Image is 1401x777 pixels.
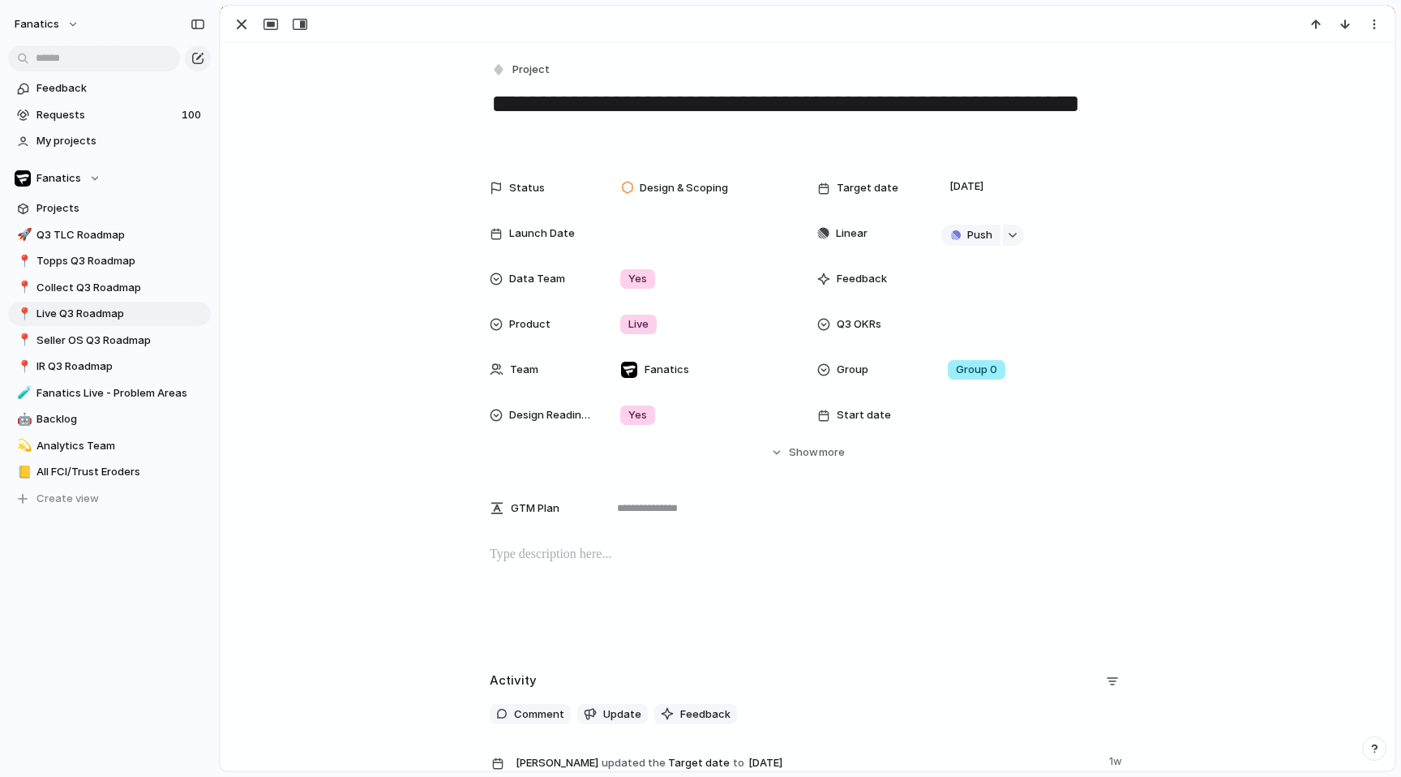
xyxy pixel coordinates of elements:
[8,487,211,511] button: Create view
[941,225,1000,246] button: Push
[182,107,204,123] span: 100
[36,133,205,149] span: My projects
[490,704,571,725] button: Comment
[15,333,31,349] button: 📍
[15,464,31,480] button: 📒
[645,362,689,378] span: Fanatics
[511,500,559,517] span: GTM Plan
[36,280,205,296] span: Collect Q3 Roadmap
[8,76,211,101] a: Feedback
[509,407,593,423] span: Design Readiness
[837,407,891,423] span: Start date
[17,384,28,402] div: 🧪
[512,62,550,78] span: Project
[956,362,997,378] span: Group 0
[36,491,99,507] span: Create view
[628,316,649,333] span: Live
[36,170,81,187] span: Fanatics
[628,271,647,287] span: Yes
[509,316,551,333] span: Product
[36,333,205,349] span: Seller OS Q3 Roadmap
[577,704,648,725] button: Update
[516,750,1099,775] span: Target date
[36,438,205,454] span: Analytics Team
[17,305,28,324] div: 📍
[17,463,28,482] div: 📒
[36,107,177,123] span: Requests
[509,225,575,242] span: Launch Date
[8,223,211,247] a: 🚀Q3 TLC Roadmap
[17,436,28,455] div: 💫
[8,381,211,406] a: 🧪Fanatics Live - Problem Areas
[733,755,744,771] span: to
[8,166,211,191] button: Fanatics
[36,306,205,322] span: Live Q3 Roadmap
[8,302,211,326] div: 📍Live Q3 Roadmap
[17,225,28,244] div: 🚀
[15,16,59,32] span: fanatics
[36,227,205,243] span: Q3 TLC Roadmap
[8,103,211,127] a: Requests100
[17,358,28,376] div: 📍
[603,706,641,723] span: Update
[488,58,555,82] button: Project
[8,328,211,353] a: 📍Seller OS Q3 Roadmap
[490,672,537,690] h2: Activity
[8,196,211,221] a: Projects
[17,252,28,271] div: 📍
[837,180,898,196] span: Target date
[15,385,31,401] button: 🧪
[36,80,205,97] span: Feedback
[628,407,647,423] span: Yes
[789,444,818,461] span: Show
[17,278,28,297] div: 📍
[509,180,545,196] span: Status
[1109,750,1125,770] span: 1w
[8,276,211,300] a: 📍Collect Q3 Roadmap
[8,249,211,273] a: 📍Topps Q3 Roadmap
[516,755,598,771] span: [PERSON_NAME]
[837,316,881,333] span: Q3 OKRs
[945,177,988,196] span: [DATE]
[36,464,205,480] span: All FCI/Trust Eroders
[490,438,1125,467] button: Showmore
[36,411,205,427] span: Backlog
[819,444,845,461] span: more
[7,11,88,37] button: fanatics
[744,753,787,773] span: [DATE]
[654,704,737,725] button: Feedback
[837,362,868,378] span: Group
[8,407,211,431] a: 🤖Backlog
[8,129,211,153] a: My projects
[8,354,211,379] a: 📍IR Q3 Roadmap
[36,253,205,269] span: Topps Q3 Roadmap
[36,385,205,401] span: Fanatics Live - Problem Areas
[8,460,211,484] a: 📒All FCI/Trust Eroders
[8,434,211,458] a: 💫Analytics Team
[509,271,565,287] span: Data Team
[15,306,31,322] button: 📍
[836,225,868,242] span: Linear
[15,358,31,375] button: 📍
[15,438,31,454] button: 💫
[36,358,205,375] span: IR Q3 Roadmap
[15,227,31,243] button: 🚀
[602,755,666,771] span: updated the
[17,331,28,350] div: 📍
[640,180,728,196] span: Design & Scoping
[514,706,564,723] span: Comment
[17,410,28,429] div: 🤖
[680,706,730,723] span: Feedback
[837,271,887,287] span: Feedback
[510,362,538,378] span: Team
[967,227,992,243] span: Push
[15,280,31,296] button: 📍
